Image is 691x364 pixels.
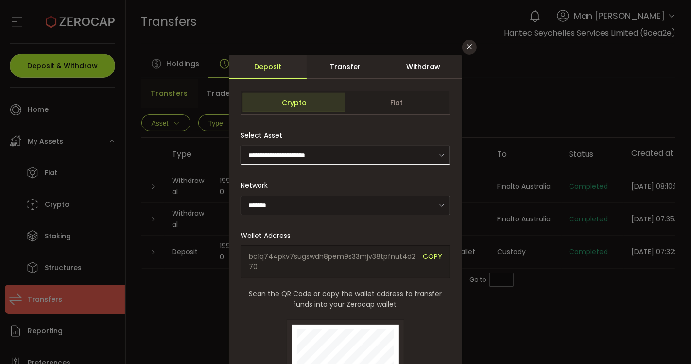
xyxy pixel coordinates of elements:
[307,55,384,79] div: Transfer
[384,55,462,79] div: Withdraw
[642,317,691,364] div: 聊天小工具
[462,40,477,55] button: Close
[241,231,296,240] label: Wallet Address
[241,181,274,190] label: Network
[241,130,288,140] label: Select Asset
[423,252,442,272] span: COPY
[229,55,307,79] div: Deposit
[642,317,691,364] iframe: Chat Widget
[345,93,448,112] span: Fiat
[241,289,450,309] span: Scan the QR Code or copy the wallet address to transfer funds into your Zerocap wallet.
[249,252,415,272] span: bc1q744pkv7sugswdh8pem9s33mjv38tpfnut4d270
[243,93,345,112] span: Crypto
